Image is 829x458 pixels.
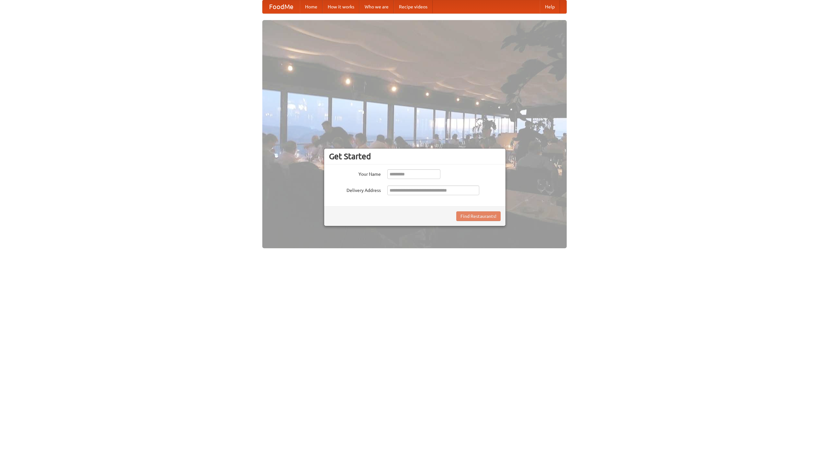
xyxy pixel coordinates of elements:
a: Home [300,0,323,13]
a: Recipe videos [394,0,433,13]
a: Who we are [359,0,394,13]
a: How it works [323,0,359,13]
label: Delivery Address [329,185,381,194]
label: Your Name [329,169,381,177]
h3: Get Started [329,151,501,161]
button: Find Restaurants! [456,211,501,221]
a: Help [540,0,560,13]
a: FoodMe [263,0,300,13]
